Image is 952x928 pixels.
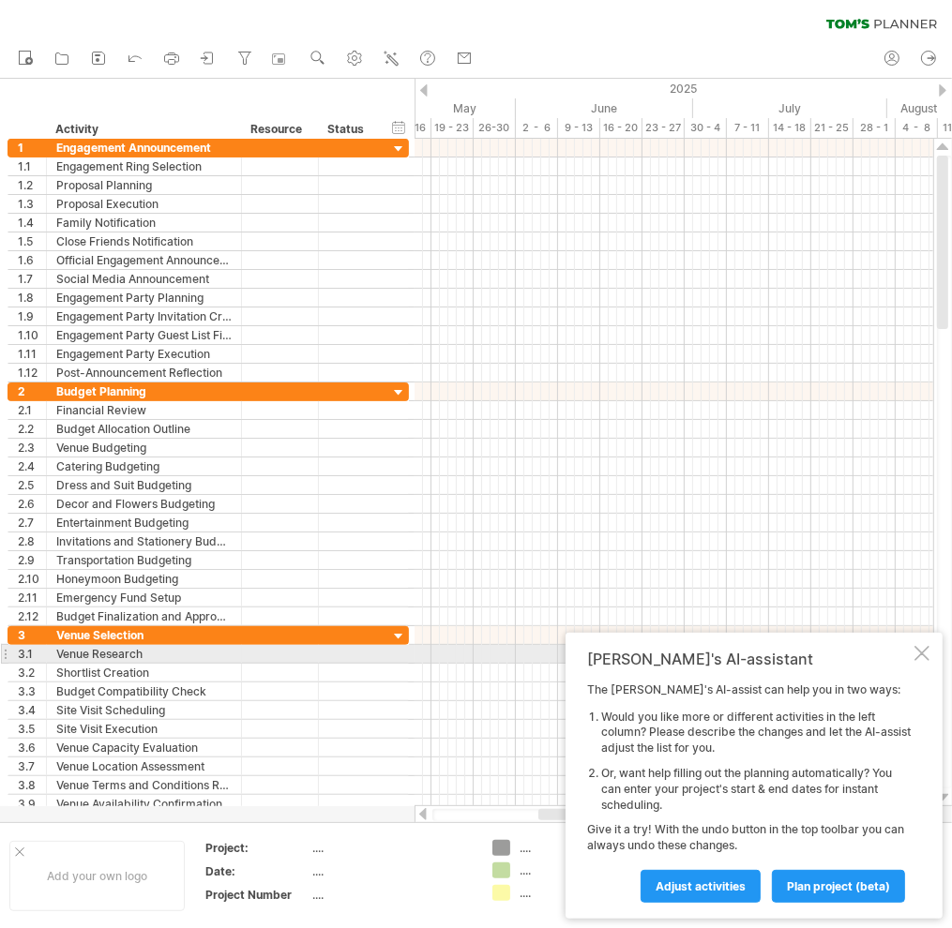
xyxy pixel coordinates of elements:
div: Venue Capacity Evaluation [56,739,232,756]
div: Budget Compatibility Check [56,682,232,700]
div: Venue Availability Confirmation [56,795,232,813]
div: 1.3 [18,195,46,213]
div: 3.6 [18,739,46,756]
div: Venue Budgeting [56,439,232,457]
div: 3.1 [18,645,46,663]
div: The [PERSON_NAME]'s AI-assist can help you in two ways: Give it a try! With the undo button in th... [587,682,911,902]
span: Adjust activities [656,879,746,893]
span: plan project (beta) [787,879,890,893]
div: Venue Research [56,645,232,663]
div: 7 - 11 [727,118,769,138]
div: 2.2 [18,420,46,438]
div: Site Visit Execution [56,720,232,738]
div: .... [312,863,470,879]
div: Emergency Fund Setup [56,589,232,606]
div: Proposal Execution [56,195,232,213]
div: 2.8 [18,532,46,550]
div: 2.1 [18,401,46,419]
div: Engagement Announcement [56,139,232,157]
div: 2.10 [18,570,46,588]
div: Entertainment Budgeting [56,514,232,531]
div: Financial Review [56,401,232,419]
div: 1.2 [18,176,46,194]
div: 2.7 [18,514,46,531]
div: 16 - 20 [600,118,642,138]
div: 1.9 [18,307,46,325]
div: Post-Announcement Reflection [56,364,232,382]
div: 3.8 [18,776,46,794]
div: .... [520,862,622,878]
div: [PERSON_NAME]'s AI-assistant [587,650,911,668]
div: 23 - 27 [642,118,685,138]
div: 1 [18,139,46,157]
div: Site Visit Scheduling [56,701,232,719]
div: Close Friends Notification [56,232,232,250]
div: 3.4 [18,701,46,719]
div: Engagement Party Planning [56,289,232,307]
div: Decor and Flowers Budgeting [56,495,232,513]
div: 1.5 [18,232,46,250]
div: 3.7 [18,757,46,775]
div: 4 - 8 [896,118,938,138]
div: 3.3 [18,682,46,700]
div: 1.1 [18,157,46,175]
div: .... [312,840,470,856]
div: 26-30 [474,118,516,138]
div: Engagement Party Execution [56,345,232,363]
div: 19 - 23 [431,118,474,138]
div: 3.5 [18,720,46,738]
div: Social Media Announcement [56,270,232,288]
div: 3 [18,626,46,644]
div: Catering Budgeting [56,457,232,475]
li: Or, want help filling out the planning automatically? You can enter your project's start & end da... [601,766,911,813]
div: 3.2 [18,664,46,681]
a: plan project (beta) [772,870,905,903]
div: Budget Finalization and Approval [56,607,232,625]
div: May 2025 [330,98,516,118]
div: Invitations and Stationery Budgeting [56,532,232,550]
div: 2.3 [18,439,46,457]
div: Venue Location Assessment [56,757,232,775]
div: Official Engagement Announcement [56,251,232,269]
div: 2.11 [18,589,46,606]
div: .... [520,840,622,856]
div: 2.12 [18,607,46,625]
div: 1.12 [18,364,46,382]
div: Project Number [205,887,309,903]
div: 3.9 [18,795,46,813]
div: Venue Terms and Conditions Review [56,776,232,794]
div: Venue Selection [56,626,232,644]
div: Resource [250,120,308,139]
div: Engagement Ring Selection [56,157,232,175]
div: Date: [205,863,309,879]
div: 2.9 [18,551,46,569]
div: 2.4 [18,457,46,475]
div: 1.4 [18,214,46,232]
div: 1.11 [18,345,46,363]
div: Family Notification [56,214,232,232]
div: Add your own logo [9,841,185,911]
div: 21 - 25 [811,118,854,138]
div: Transportation Budgeting [56,551,232,569]
div: 9 - 13 [558,118,600,138]
div: 2.5 [18,476,46,494]
div: Budget Allocation Outline [56,420,232,438]
div: 2 - 6 [516,118,558,138]
div: 2 [18,382,46,400]
div: 1.6 [18,251,46,269]
div: Proposal Planning [56,176,232,194]
div: 14 - 18 [769,118,811,138]
div: 1.10 [18,326,46,344]
div: Status [327,120,369,139]
div: 2.6 [18,495,46,513]
div: .... [312,887,470,903]
div: July 2025 [693,98,887,118]
div: Budget Planning [56,382,232,400]
div: Activity [55,120,231,139]
div: Project: [205,840,309,856]
div: 30 - 4 [685,118,727,138]
div: Engagement Party Guest List Finalization [56,326,232,344]
li: Would you like more or different activities in the left column? Please describe the changes and l... [601,710,911,756]
a: Adjust activities [641,870,761,903]
div: Engagement Party Invitation Creation [56,307,232,325]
